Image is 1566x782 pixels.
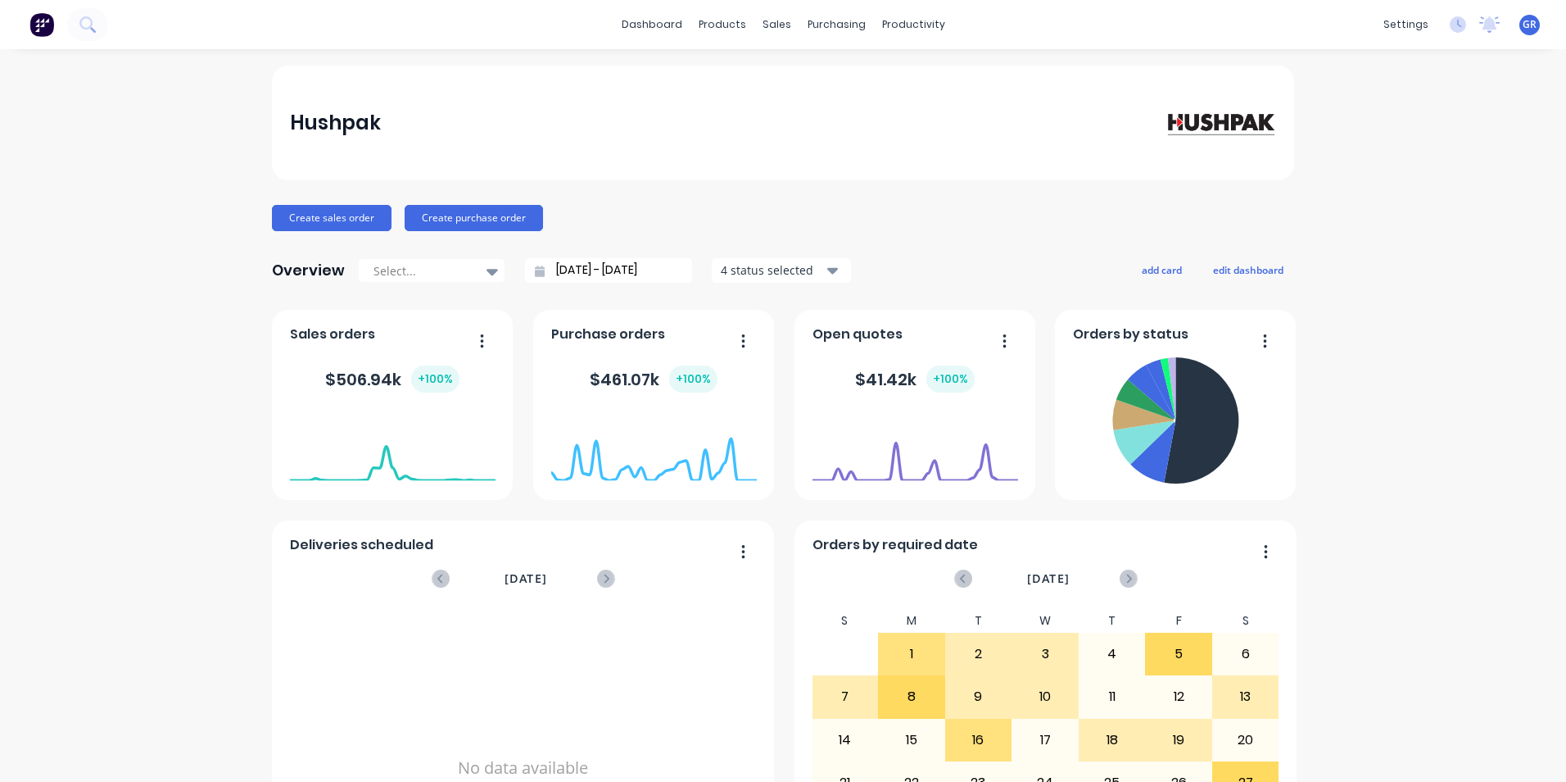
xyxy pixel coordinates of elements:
[1131,259,1193,280] button: add card
[878,609,945,633] div: M
[799,12,874,37] div: purchasing
[946,634,1012,675] div: 2
[721,261,824,279] div: 4 status selected
[855,366,975,393] div: $ 41.42k
[272,254,345,287] div: Overview
[879,634,944,675] div: 1
[1146,634,1211,675] div: 5
[1012,634,1078,675] div: 3
[1213,634,1279,675] div: 6
[1012,609,1079,633] div: W
[1012,676,1078,717] div: 10
[590,366,717,393] div: $ 461.07k
[1523,17,1537,32] span: GR
[1146,720,1211,761] div: 19
[1073,325,1188,344] span: Orders by status
[272,205,391,231] button: Create sales order
[879,676,944,717] div: 8
[1213,676,1279,717] div: 13
[1079,634,1145,675] div: 4
[29,12,54,37] img: Factory
[1027,570,1070,588] span: [DATE]
[551,325,665,344] span: Purchase orders
[1161,108,1276,137] img: Hushpak
[669,366,717,393] div: + 100 %
[812,325,903,344] span: Open quotes
[946,676,1012,717] div: 9
[1375,12,1437,37] div: settings
[405,205,543,231] button: Create purchase order
[290,107,381,139] div: Hushpak
[1145,609,1212,633] div: F
[812,676,878,717] div: 7
[754,12,799,37] div: sales
[812,535,978,555] span: Orders by required date
[1146,676,1211,717] div: 12
[1079,720,1145,761] div: 18
[613,12,690,37] a: dashboard
[1202,259,1294,280] button: edit dashboard
[290,325,375,344] span: Sales orders
[946,720,1012,761] div: 16
[690,12,754,37] div: products
[874,12,953,37] div: productivity
[325,366,459,393] div: $ 506.94k
[812,609,879,633] div: S
[411,366,459,393] div: + 100 %
[1079,676,1145,717] div: 11
[712,258,851,283] button: 4 status selected
[1012,720,1078,761] div: 17
[926,366,975,393] div: + 100 %
[1213,720,1279,761] div: 20
[505,570,547,588] span: [DATE]
[1079,609,1146,633] div: T
[812,720,878,761] div: 14
[290,535,433,555] span: Deliveries scheduled
[1212,609,1279,633] div: S
[945,609,1012,633] div: T
[879,720,944,761] div: 15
